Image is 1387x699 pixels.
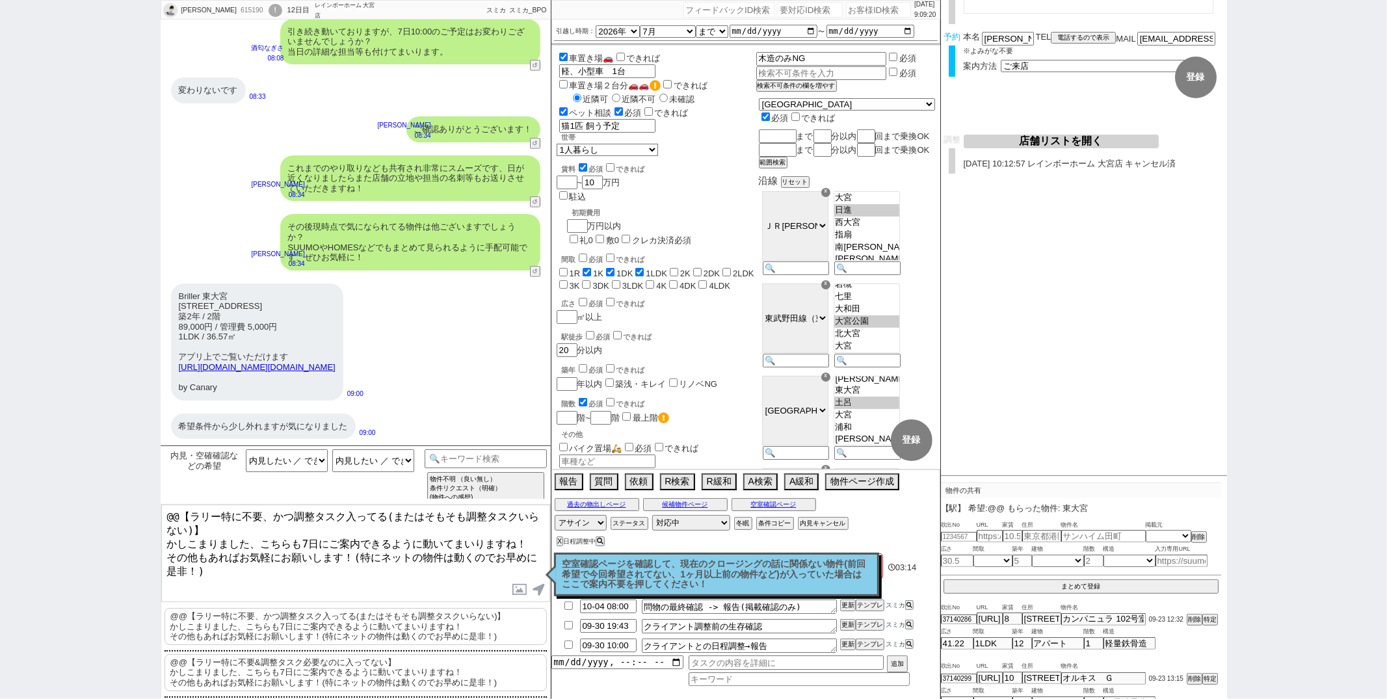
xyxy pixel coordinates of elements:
p: @@【ラリー特に不要&調整タスク必要なのに入ってない】 かしこまりました、こちらも7日にご案内できるように動いてまいりますね！ その他もあればお気軽にお願いします！(特にネットの物件は動くのでお... [165,654,547,691]
label: できれば [661,81,707,90]
label: 3LDK [622,281,644,291]
span: 03:14 [895,562,917,572]
span: 住所 [1022,520,1061,531]
p: [PERSON_NAME] [252,249,305,259]
label: 近隣可 [570,94,609,104]
p: [DATE] 10:12:57 レインボーホーム 大宮店 キャンセル済 [964,159,1224,169]
label: できれば [642,108,689,118]
div: 駅徒歩 [562,329,756,342]
p: [PERSON_NAME] [378,120,431,131]
p: 08:34 [378,131,431,141]
label: 2DK [704,269,720,278]
span: スミカ [884,601,905,609]
input: 車置き場２台分🚗🚗 [559,80,568,88]
input: https://suumo.jp/chintai/jnc_000022489271 [1156,555,1208,567]
option: 浦和 [834,421,899,434]
input: できれば [613,331,622,339]
input: できれば [606,254,614,262]
input: できれば [606,398,614,406]
label: 敷0 [606,235,619,245]
input: 🔍 [763,446,829,460]
span: 間取 [973,686,1012,696]
span: 09-23 12:32 [1146,616,1187,623]
option: 七里 [834,291,899,303]
span: 必須 [596,333,611,341]
input: キーワード [689,672,910,686]
label: できれば [603,400,645,408]
button: 質問 [590,473,618,490]
span: 必須 [772,113,789,123]
option: 岩槻 [834,278,899,291]
div: 賃料 [562,161,645,174]
span: 物件名 [1061,603,1146,613]
span: 広さ [941,686,973,696]
label: できれば [614,53,661,63]
input: できれば [606,298,614,306]
input: できれば [606,163,614,172]
div: ㎡以上 [557,296,756,324]
div: ☓ [821,280,830,289]
button: 追加 [887,655,908,672]
input: 🔍 [763,261,829,275]
label: 3DK [592,281,609,291]
div: ご確認ありがとうございます！ [406,116,540,142]
button: 冬眠 [734,517,752,530]
div: まで 分以内 [759,129,935,143]
button: 登録 [1175,57,1217,98]
button: 更新 [840,619,856,631]
label: できれば [789,113,836,123]
label: できれば [603,256,645,263]
input: 要対応ID検索 [778,2,843,18]
label: 車置き場２台分🚗🚗 [557,81,661,90]
span: スミカ [486,7,506,14]
label: 4K [656,281,667,291]
input: 検索不可条件を入力 [756,66,887,80]
input: 検索不可条件を入力 [756,52,887,66]
span: 必須 [635,443,652,453]
button: X [557,536,564,546]
option: 指扇 [834,229,899,241]
label: 1LDK [646,269,667,278]
input: バイク置場🛵 [559,443,568,451]
div: ☓ [821,188,830,197]
div: Briller 東大宮 [STREET_ADDRESS] 築2年 / 2階 89,000円 / 管理費 5,000円 1LDK / 36.57㎡ アプリ上でご覧いただけます by Canary [171,284,343,401]
span: 築年 [1012,544,1032,555]
span: 回まで乗換OK [875,131,930,141]
input: 近隣不可 [612,94,620,102]
button: R検索 [660,473,695,490]
div: 変わりないです [171,77,246,103]
img: 0hYp_Gk9cdBl9yPhNFyxV4IAJuBTVRT19NWVkZak5rDGdNDBMMWAxBOUM_XDocBkENX1lJa048W21-LXE5bGj6a3UOWGhLCkc... [163,3,178,18]
div: 年以内 [557,362,756,391]
span: 吹出No [941,603,977,613]
label: 〜 [819,28,825,35]
label: 4DK [680,281,696,291]
p: @@【ラリー特に不要、かつ調整タスク入ってる(またはそもそも調整タスクいらない)】 かしこまりました、こちらも7日にご案内できるように動いてまいりますね！ その他もあればお気軽にお願いします！(... [165,608,547,645]
span: 構造 [1103,544,1156,555]
button: リセット [781,176,810,188]
span: 家賃 [1003,520,1022,531]
button: まとめて登録 [944,579,1219,594]
button: ステータス [611,517,648,530]
label: 引越し時期： [557,26,596,36]
div: まで 分以内 [759,143,935,157]
input: 東京都港区海岸３ [1022,530,1061,542]
span: 広さ [941,544,973,555]
button: 物件不明 （良い無し） 条件リクエスト（明確） (物件への感想) [427,472,545,505]
span: 09-23 13:15 [1146,675,1187,682]
button: 店舗リストを開く [964,135,1159,148]
span: 家賃 [1003,661,1022,672]
span: 建物 [1032,627,1084,637]
p: その他 [562,430,756,440]
input: タスクの内容を詳細に [689,655,884,670]
div: これまでのやり取りなども共有され非常にスムーズです、日が近くなりましたらまた店舗の立地や担当の名刺等もお送りさせていただきますね！ [280,155,540,202]
div: 分以内 [557,329,756,357]
option: [PERSON_NAME] [834,434,899,444]
span: 物件名 [1061,520,1146,531]
div: ☓ [821,373,830,382]
span: URL [977,520,1003,531]
span: 広さ [941,627,973,637]
input: 10.5 [1003,530,1022,542]
label: 築浅・キレイ [616,379,667,389]
option: 大宮 [834,409,899,421]
label: 2LDK [733,269,754,278]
